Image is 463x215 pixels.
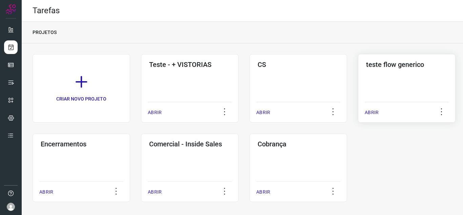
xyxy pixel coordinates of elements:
img: avatar-user-boy.jpg [7,203,15,211]
p: PROJETOS [33,29,57,36]
h3: Encerramentos [41,140,122,148]
p: ABRIR [39,189,53,196]
p: ABRIR [256,109,270,116]
h3: teste flow generico [366,60,447,69]
p: ABRIR [256,189,270,196]
img: Logo [6,4,16,14]
h3: Teste - + VISTORIAS [149,60,230,69]
p: CRIAR NOVO PROJETO [56,95,106,103]
h2: Tarefas [33,6,60,16]
p: ABRIR [148,189,162,196]
p: ABRIR [148,109,162,116]
h3: Comercial - Inside Sales [149,140,230,148]
h3: Cobrança [258,140,339,148]
p: ABRIR [365,109,379,116]
h3: CS [258,60,339,69]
